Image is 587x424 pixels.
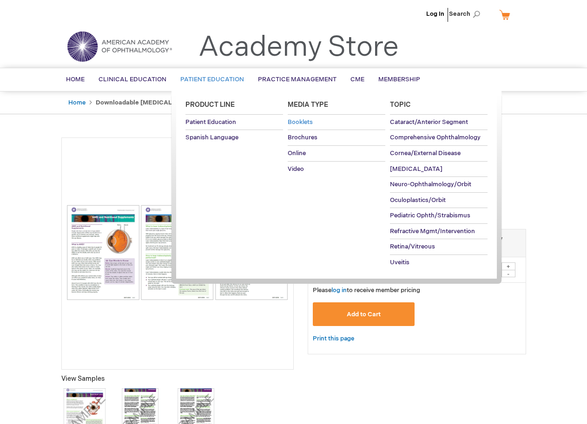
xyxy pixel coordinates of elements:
span: Online [288,150,306,157]
span: Uveitis [390,259,409,266]
span: Neuro-Ophthalmology/Orbit [390,181,471,188]
span: Clinical Education [99,76,166,83]
a: log in [331,287,347,294]
span: Spanish Language [185,134,238,141]
a: Log In [426,10,444,18]
span: Membership [378,76,420,83]
span: Patient Education [180,76,244,83]
span: Home [66,76,85,83]
a: Home [68,99,86,106]
span: Topic [390,101,411,109]
p: View Samples [61,374,294,384]
span: CME [350,76,364,83]
strong: Downloadable [MEDICAL_DATA] Handout Subscription [96,99,260,106]
span: Media Type [288,101,328,109]
span: Booklets [288,118,313,126]
span: Add to Cart [347,311,381,318]
span: Brochures [288,134,317,141]
div: + [501,262,515,270]
span: Practice Management [258,76,336,83]
span: Pediatric Ophth/Strabismus [390,212,470,219]
span: Product Line [185,101,235,109]
span: Oculoplastics/Orbit [390,196,446,204]
span: Cataract/Anterior Segment [390,118,468,126]
span: Retina/Vitreous [390,243,435,250]
span: Patient Education [185,118,236,126]
span: Video [288,165,304,173]
div: - [501,270,515,277]
a: Academy Store [198,31,399,64]
span: Refractive Mgmt/Intervention [390,228,475,235]
button: Add to Cart [313,302,415,326]
span: [MEDICAL_DATA] [390,165,442,173]
span: Please to receive member pricing [313,287,420,294]
span: Comprehensive Ophthalmology [390,134,481,141]
a: Print this page [313,333,354,345]
img: Downloadable Patient Education Handout Subscription [66,205,289,300]
span: Cornea/External Disease [390,150,461,157]
span: Search [449,5,484,23]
